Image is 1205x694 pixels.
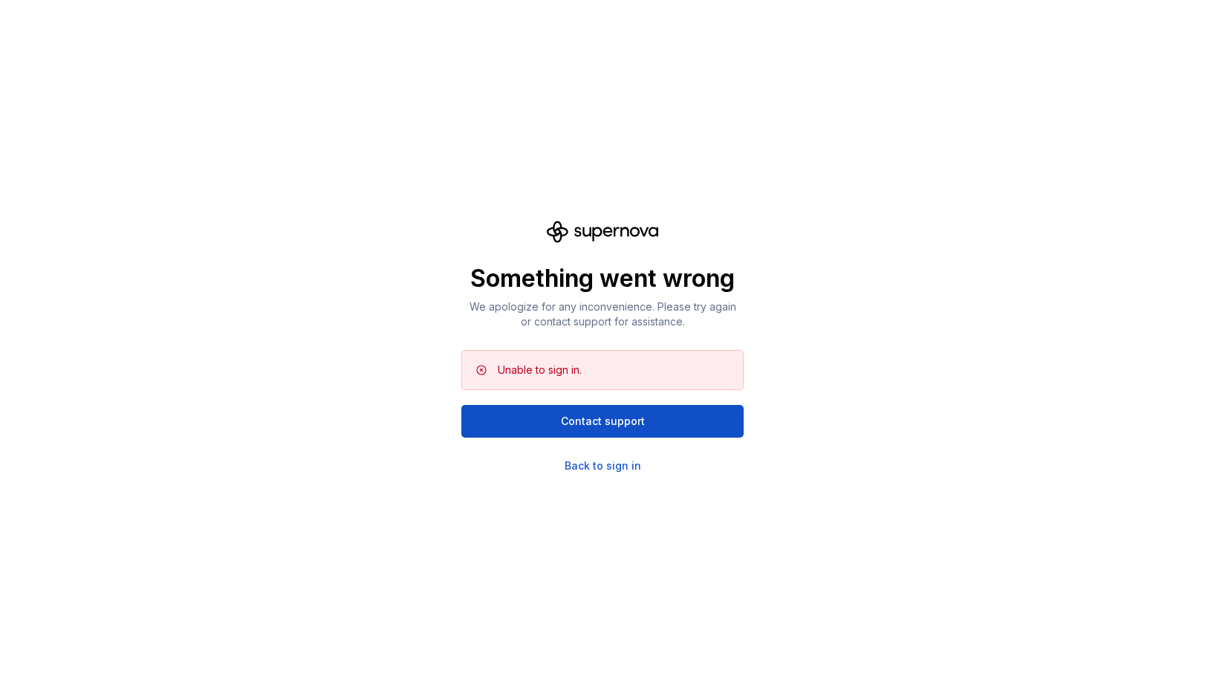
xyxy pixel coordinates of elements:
p: We apologize for any inconvenience. Please try again or contact support for assistance. [461,299,744,329]
button: Contact support [461,405,744,438]
p: Something went wrong [461,264,744,294]
div: Unable to sign in. [498,363,582,377]
span: Contact support [561,414,645,429]
a: Back to sign in [565,458,641,473]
